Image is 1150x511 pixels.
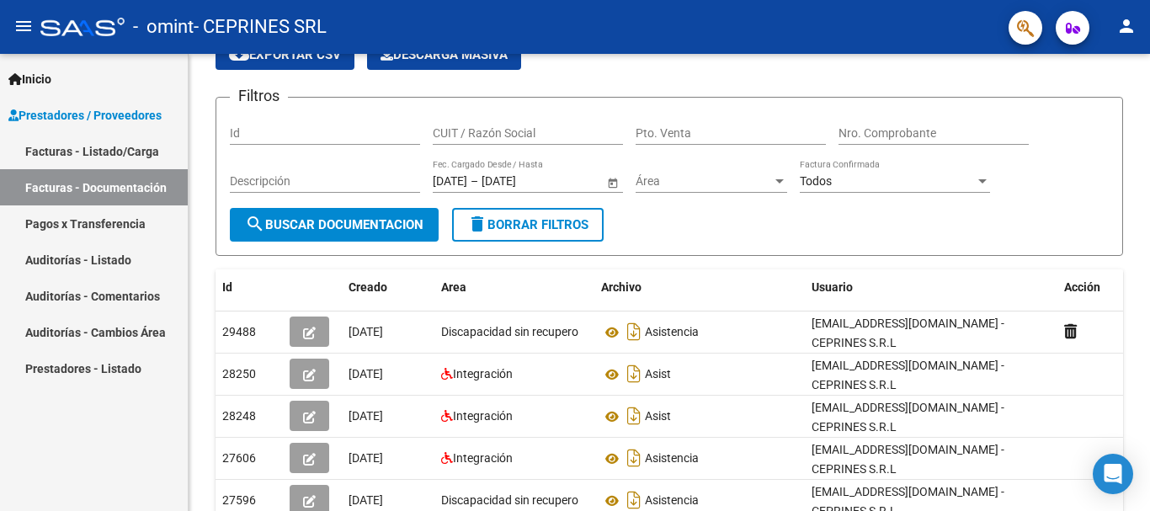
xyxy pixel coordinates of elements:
[245,214,265,234] mat-icon: search
[13,16,34,36] mat-icon: menu
[812,317,1004,349] span: [EMAIL_ADDRESS][DOMAIN_NAME] - CEPRINES S.R.L
[367,40,521,70] app-download-masive: Descarga masiva de comprobantes (adjuntos)
[441,493,578,507] span: Discapacidad sin recupero
[812,359,1004,391] span: [EMAIL_ADDRESS][DOMAIN_NAME] - CEPRINES S.R.L
[194,8,327,45] span: - CEPRINES SRL
[1064,280,1100,294] span: Acción
[645,494,699,508] span: Asistencia
[467,214,487,234] mat-icon: delete
[645,326,699,339] span: Asistencia
[433,174,467,189] input: Fecha inicio
[453,409,513,423] span: Integración
[222,451,256,465] span: 27606
[453,451,513,465] span: Integración
[812,401,1004,434] span: [EMAIL_ADDRESS][DOMAIN_NAME] - CEPRINES S.R.L
[229,44,249,64] mat-icon: cloud_download
[349,451,383,465] span: [DATE]
[222,493,256,507] span: 27596
[601,280,642,294] span: Archivo
[604,173,621,191] button: Open calendar
[222,409,256,423] span: 28248
[812,280,853,294] span: Usuario
[482,174,564,189] input: Fecha fin
[222,325,256,338] span: 29488
[245,217,423,232] span: Buscar Documentacion
[230,208,439,242] button: Buscar Documentacion
[441,280,466,294] span: Area
[222,280,232,294] span: Id
[216,269,283,306] datatable-header-cell: Id
[645,452,699,466] span: Asistencia
[349,325,383,338] span: [DATE]
[645,410,671,423] span: Asist
[8,106,162,125] span: Prestadores / Proveedores
[467,217,588,232] span: Borrar Filtros
[623,402,645,429] i: Descargar documento
[471,174,478,189] span: –
[594,269,805,306] datatable-header-cell: Archivo
[1116,16,1137,36] mat-icon: person
[453,367,513,381] span: Integración
[452,208,604,242] button: Borrar Filtros
[623,444,645,471] i: Descargar documento
[349,367,383,381] span: [DATE]
[349,280,387,294] span: Creado
[349,409,383,423] span: [DATE]
[812,443,1004,476] span: [EMAIL_ADDRESS][DOMAIN_NAME] - CEPRINES S.R.L
[381,47,508,62] span: Descarga Masiva
[349,493,383,507] span: [DATE]
[8,70,51,88] span: Inicio
[805,269,1057,306] datatable-header-cell: Usuario
[800,174,832,188] span: Todos
[222,367,256,381] span: 28250
[342,269,434,306] datatable-header-cell: Creado
[133,8,194,45] span: - omint
[623,360,645,387] i: Descargar documento
[1093,454,1133,494] div: Open Intercom Messenger
[636,174,772,189] span: Área
[1057,269,1142,306] datatable-header-cell: Acción
[434,269,594,306] datatable-header-cell: Area
[645,368,671,381] span: Asist
[441,325,578,338] span: Discapacidad sin recupero
[623,318,645,345] i: Descargar documento
[229,47,341,62] span: Exportar CSV
[216,40,354,70] button: Exportar CSV
[367,40,521,70] button: Descarga Masiva
[230,84,288,108] h3: Filtros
